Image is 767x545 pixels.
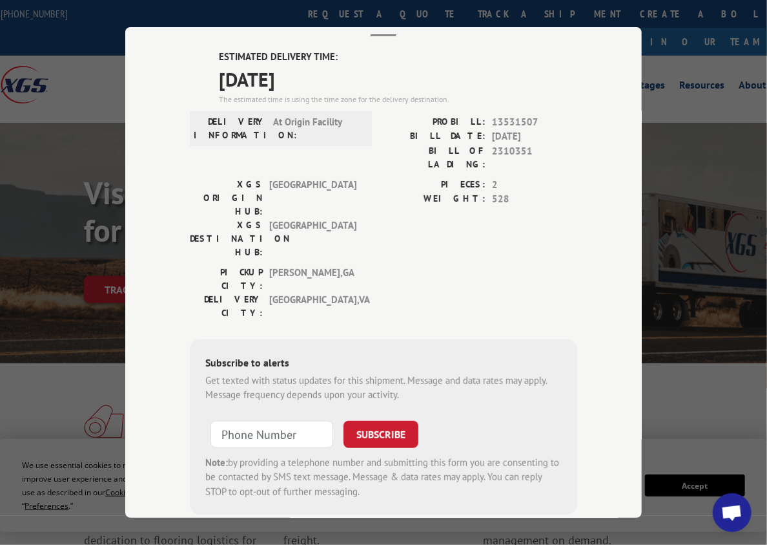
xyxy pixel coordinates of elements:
[273,115,360,142] span: At Origin Facility
[205,456,562,500] div: by providing a telephone number and submitting this form you are consenting to be contacted by SM...
[205,374,562,403] div: Get texted with status updates for this shipment. Message and data rates may apply. Message frequ...
[210,421,333,448] input: Phone Number
[269,219,356,259] span: [GEOGRAPHIC_DATA]
[190,178,263,219] label: XGS ORIGIN HUB:
[190,219,263,259] label: XGS DESTINATION HUB:
[383,192,486,207] label: WEIGHT:
[492,129,577,144] span: [DATE]
[492,192,577,207] span: 528
[492,178,577,193] span: 2
[219,94,577,105] div: The estimated time is using the time zone for the delivery destination.
[383,115,486,130] label: PROBILL:
[269,293,356,320] span: [GEOGRAPHIC_DATA] , VA
[219,65,577,94] span: [DATE]
[269,178,356,219] span: [GEOGRAPHIC_DATA]
[269,266,356,293] span: [PERSON_NAME] , GA
[383,129,486,144] label: BILL DATE:
[492,144,577,171] span: 2310351
[492,115,577,130] span: 13531507
[383,144,486,171] label: BILL OF LADING:
[205,456,228,469] strong: Note:
[713,493,752,532] div: Open chat
[383,178,486,193] label: PIECES:
[219,50,577,65] label: ESTIMATED DELIVERY TIME:
[190,293,263,320] label: DELIVERY CITY:
[205,355,562,374] div: Subscribe to alerts
[343,421,418,448] button: SUBSCRIBE
[194,115,267,142] label: DELIVERY INFORMATION:
[190,266,263,293] label: PICKUP CITY:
